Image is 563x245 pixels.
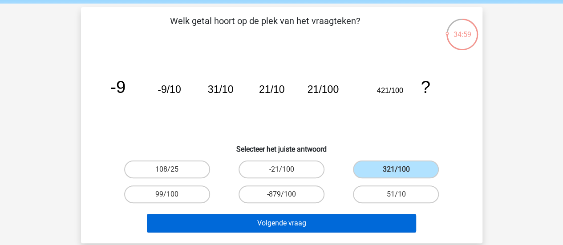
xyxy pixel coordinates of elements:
label: -21/100 [239,161,324,178]
div: 34:59 [446,18,479,40]
label: 51/10 [353,185,439,203]
label: 108/25 [124,161,210,178]
label: 99/100 [124,185,210,203]
tspan: ? [421,77,430,96]
button: Volgende vraag [147,214,416,233]
p: Welk getal hoort op de plek van het vraagteken? [95,14,435,41]
tspan: 21/10 [259,84,284,95]
tspan: 21/100 [307,84,338,95]
tspan: 421/100 [377,86,403,94]
tspan: -9/10 [158,84,181,95]
tspan: 31/10 [207,84,233,95]
label: 321/100 [353,161,439,178]
label: -879/100 [239,185,324,203]
h6: Selecteer het juiste antwoord [95,138,468,153]
tspan: -9 [110,77,126,96]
